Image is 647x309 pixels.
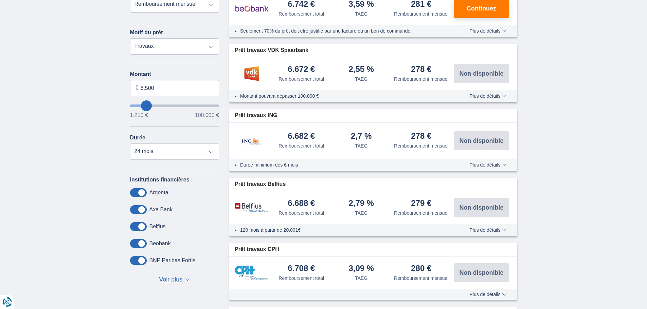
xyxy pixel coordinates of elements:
[469,228,506,232] span: Plus de détails
[240,161,450,168] li: Durée minimum dès 6 mois
[464,93,511,99] button: Plus de détails
[394,142,448,149] div: Remboursement mensuel
[278,210,324,216] div: Remboursement total
[240,227,450,233] li: 120 mois à partir de 20.001€
[288,132,315,141] div: 6.682 €
[454,64,509,83] button: Non disponible
[195,113,219,118] span: 100.000 €
[460,270,504,276] span: Non disponible
[464,292,511,297] button: Plus de détails
[464,28,511,34] button: Plus de détails
[469,162,506,167] span: Plus de détails
[460,138,504,144] span: Non disponible
[355,142,367,149] div: TAEG
[235,180,286,188] span: Prêt travaux Belfius
[240,93,450,99] li: Montant pouvant dépasser 100.000 €
[460,71,504,77] span: Non disponible
[235,65,269,82] img: pret personnel VDK bank
[149,207,173,213] label: Axa Bank
[159,275,182,284] span: Voir plus
[130,104,219,107] input: wantToBorrow
[149,257,196,264] label: BNP Paribas Fortis
[411,65,431,74] div: 278 €
[351,132,372,141] div: 2,7 %
[157,275,192,285] button: Voir plus ▼
[467,5,496,12] span: Continuez
[235,203,269,213] img: pret personnel Belfius
[454,131,509,150] button: Non disponible
[469,94,506,98] span: Plus de détails
[130,135,145,141] label: Durée
[235,266,269,280] img: pret personnel CPH Banque
[185,278,190,281] span: ▼
[278,275,324,282] div: Remboursement total
[278,76,324,82] div: Remboursement total
[240,27,450,34] li: Seulement 70% du prêt doit être justifié par une facture ou un bon de commande
[288,264,315,273] div: 6.708 €
[355,11,367,17] div: TAEG
[355,210,367,216] div: TAEG
[149,240,171,247] label: Beobank
[394,275,448,282] div: Remboursement mensuel
[394,76,448,82] div: Remboursement mensuel
[454,198,509,217] button: Non disponible
[235,129,269,152] img: pret personnel ING
[355,275,367,282] div: TAEG
[464,162,511,168] button: Plus de détails
[235,246,279,253] span: Prêt travaux CPH
[235,46,308,54] span: Prêt travaux VDK Spaarbank
[348,199,374,208] div: 2,79 %
[130,177,190,183] label: Institutions financières
[411,264,431,273] div: 280 €
[130,30,163,36] label: Motif du prêt
[464,227,511,233] button: Plus de détails
[469,292,506,297] span: Plus de détails
[130,71,219,77] label: Montant
[149,224,166,230] label: Belfius
[460,205,504,211] span: Non disponible
[348,65,374,74] div: 2,55 %
[278,11,324,17] div: Remboursement total
[288,65,315,74] div: 6.672 €
[348,264,374,273] div: 3,09 %
[235,112,277,119] span: Prêt travaux ING
[394,11,448,17] div: Remboursement mensuel
[278,142,324,149] div: Remboursement total
[288,199,315,208] div: 6.688 €
[130,113,148,118] span: 1.250 €
[149,190,168,196] label: Argenta
[469,28,506,33] span: Plus de détails
[394,210,448,216] div: Remboursement mensuel
[411,199,431,208] div: 279 €
[454,263,509,282] button: Non disponible
[355,76,367,82] div: TAEG
[136,84,139,92] span: €
[411,132,431,141] div: 278 €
